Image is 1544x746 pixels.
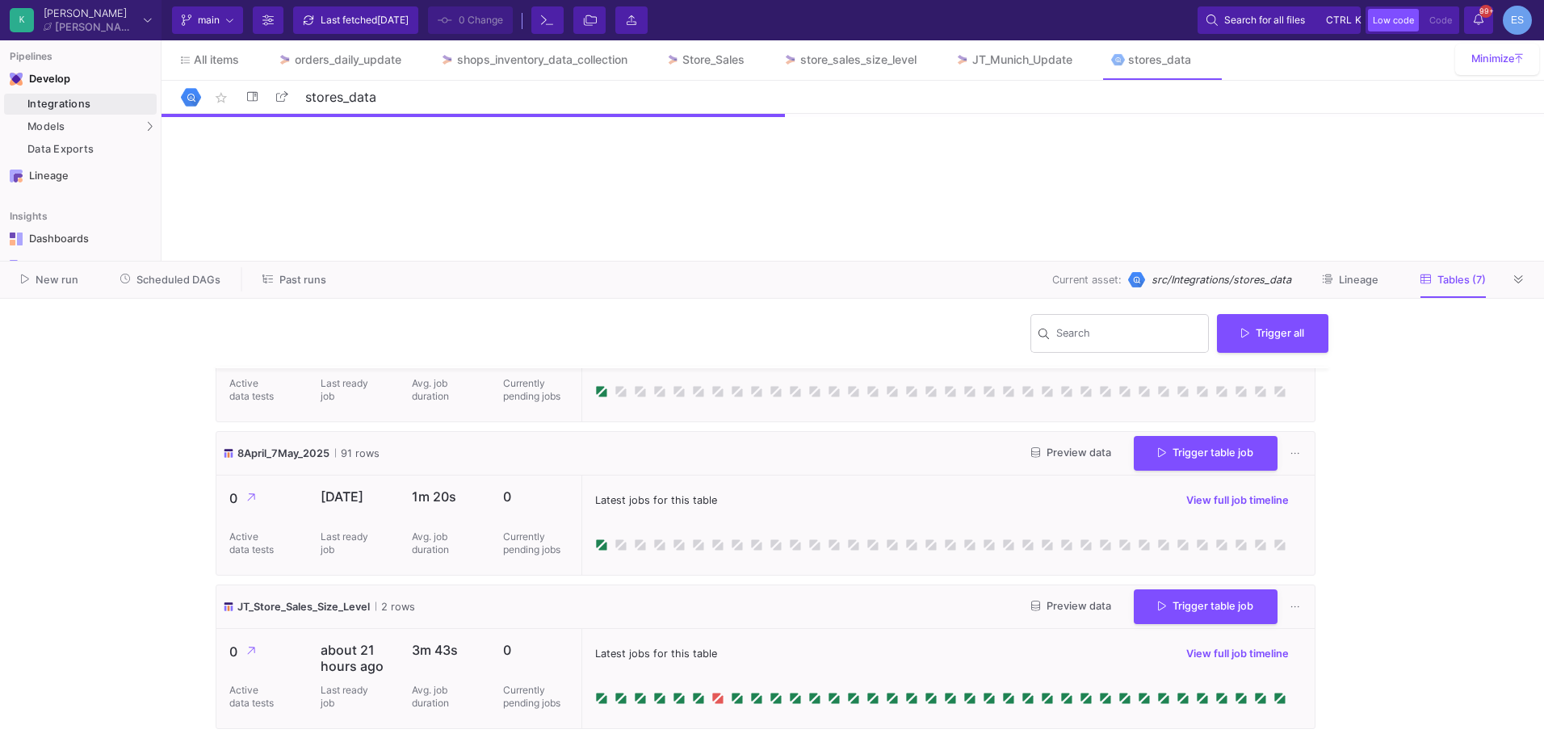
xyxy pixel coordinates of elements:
div: shops_inventory_data_collection [457,53,627,66]
span: Current asset: [1052,272,1122,287]
button: Trigger table job [1134,589,1278,624]
span: View full job timeline [1186,494,1289,506]
span: Latest jobs for this table [595,646,717,661]
span: Trigger table job [1158,446,1253,459]
button: ES [1498,6,1532,35]
div: JT_Munich_Update [972,53,1072,66]
button: Low code [1368,9,1419,31]
img: [Legacy] Google BigQuery [1128,271,1145,288]
span: Trigger all [1241,327,1304,339]
span: Code [1429,15,1452,26]
p: Avg. job duration [412,530,460,556]
span: Latest jobs for this table [595,492,717,508]
p: 0 [503,488,569,505]
div: store_sales_size_level [800,53,917,66]
button: View full job timeline [1173,642,1302,666]
a: Navigation iconLineage [4,163,157,189]
img: Navigation icon [10,260,23,273]
div: Data Exports [27,143,153,156]
span: Trigger table job [1158,600,1253,612]
button: Lineage [1303,267,1398,292]
div: ES [1503,6,1532,35]
span: 2 rows [376,599,415,614]
a: Navigation iconWidgets [4,254,157,279]
button: main [172,6,243,34]
img: Navigation icon [10,73,23,86]
p: Active data tests [229,377,278,403]
a: Integrations [4,94,157,115]
button: Past runs [243,267,346,292]
div: Store_Sales [682,53,745,66]
span: Scheduled DAGs [136,274,220,286]
a: Data Exports [4,139,157,160]
p: Currently pending jobs [503,377,569,403]
mat-expansion-panel-header: Navigation iconDevelop [4,66,157,92]
p: Active data tests [229,684,278,710]
p: 0 [229,488,295,509]
div: Lineage [29,170,134,182]
button: Tables (7) [1401,267,1505,292]
p: Active data tests [229,530,278,556]
button: 99+ [1464,6,1493,34]
p: Last ready job [321,684,369,710]
img: Tab icon [783,53,797,67]
span: All items [194,53,239,66]
span: k [1355,10,1361,30]
button: Search for all filesctrlk [1198,6,1361,34]
button: ctrlk [1321,10,1352,30]
button: Preview data [1018,441,1124,466]
div: Develop [29,73,53,86]
span: View full job timeline [1186,648,1289,660]
img: Tab icon [1111,53,1125,67]
p: Last ready job [321,377,369,403]
button: View full job timeline [1173,488,1302,513]
p: Currently pending jobs [503,684,569,710]
span: Preview data [1031,446,1111,459]
span: Models [27,120,65,133]
div: Widgets [29,260,134,273]
p: about 21 hours ago [321,642,386,674]
img: Tab icon [440,53,454,67]
span: Tables (7) [1437,274,1486,286]
span: Low code [1373,15,1414,26]
div: [PERSON_NAME] [55,22,137,32]
img: icon [223,599,234,614]
div: Integrations [27,98,153,111]
mat-icon: star_border [212,88,231,107]
span: Search for all files [1224,8,1305,32]
img: Tab icon [278,53,292,67]
div: stores_data [1128,53,1191,66]
button: Trigger all [1217,314,1328,353]
p: Last ready job [321,530,369,556]
div: [PERSON_NAME] [44,8,137,19]
span: ctrl [1326,10,1352,30]
p: 1m 20s [412,488,477,505]
a: Navigation iconDashboards [4,226,157,252]
button: Code [1424,9,1457,31]
span: Past runs [279,274,326,286]
span: [DATE] [377,14,409,26]
span: 99+ [1479,5,1492,18]
p: Currently pending jobs [503,530,569,556]
p: 0 [503,642,569,658]
button: Last fetched[DATE] [293,6,418,34]
button: Trigger table job [1134,436,1278,471]
button: Scheduled DAGs [101,267,241,292]
img: Tab icon [955,53,969,67]
span: 91 rows [335,446,380,461]
button: Preview data [1018,594,1124,619]
span: JT_Store_Sales_Size_Level [237,599,370,614]
img: Logo [181,87,201,107]
p: Avg. job duration [412,684,460,710]
img: Tab icon [666,53,680,67]
span: 8April_7May_2025 [237,446,329,461]
div: K [10,8,34,32]
p: 0 [229,642,295,662]
span: Preview data [1031,600,1111,612]
p: Avg. job duration [412,377,460,403]
span: main [198,8,220,32]
span: src/Integrations/stores_data [1152,272,1291,287]
p: 3m 43s [412,642,477,658]
div: Dashboards [29,233,134,245]
img: Navigation icon [10,170,23,182]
